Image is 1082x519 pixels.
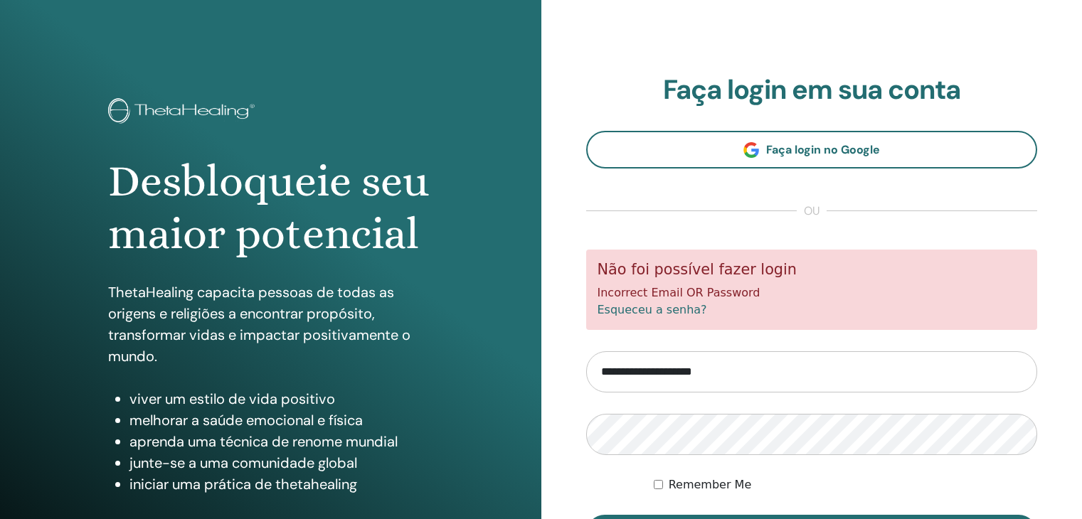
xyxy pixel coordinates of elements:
[129,388,433,410] li: viver um estilo de vida positivo
[129,452,433,473] li: junte-se a uma comunidade global
[129,473,433,495] li: iniciar uma prática de thetahealing
[586,250,1038,330] div: Incorrect Email OR Password
[598,261,1027,279] h5: Não foi possível fazer login
[598,303,707,316] a: Esqueceu a senha?
[586,74,1038,107] h2: Faça login em sua conta
[129,431,433,452] li: aprenda uma técnica de renome mundial
[654,476,1037,493] div: Keep me authenticated indefinitely or until I manually logout
[108,155,433,261] h1: Desbloqueie seu maior potencial
[797,203,827,220] span: ou
[108,282,433,367] p: ThetaHealing capacita pessoas de todas as origens e religiões a encontrar propósito, transformar ...
[669,476,752,493] label: Remember Me
[766,142,880,157] span: Faça login no Google
[129,410,433,431] li: melhorar a saúde emocional e física
[586,131,1038,168] a: Faça login no Google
